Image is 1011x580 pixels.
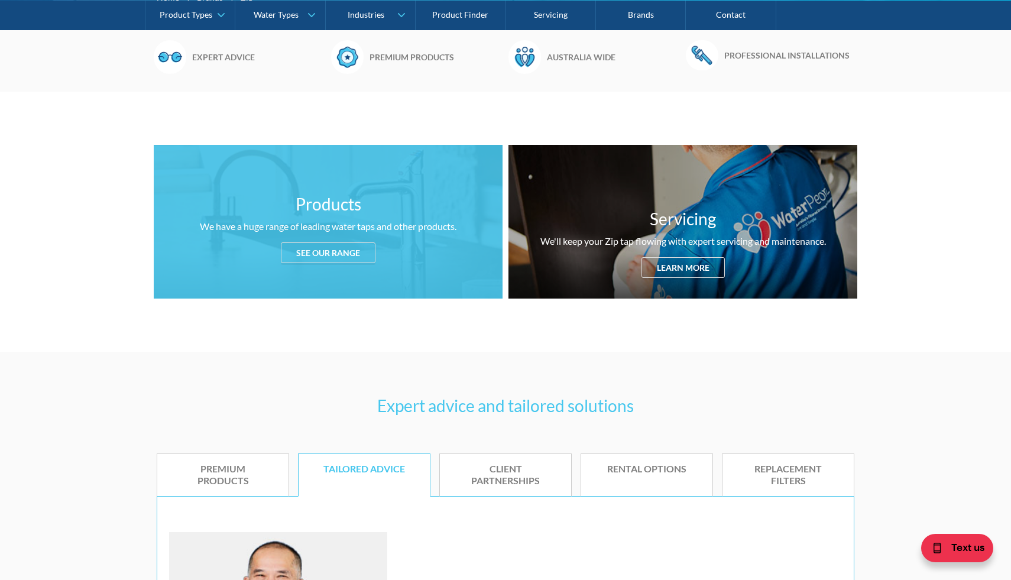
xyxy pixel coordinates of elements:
h6: Expert advice [192,51,325,63]
h3: Expert advice and tailored solutions [157,393,854,418]
h3: Products [296,192,361,216]
div: See our range [281,242,375,263]
h6: Premium products [370,51,503,63]
div: Replacement filters [740,463,836,488]
img: Wrench [686,40,718,70]
img: Glasses [154,40,186,73]
div: Client partnerships [458,463,553,488]
div: We have a huge range of leading water taps and other products. [200,219,456,234]
img: Badge [331,40,364,73]
a: ServicingWe'll keep your Zip tap flowing with expert servicing and maintenance.Learn more [508,145,857,299]
div: Industries [348,9,384,20]
div: Rental options [599,463,695,475]
div: Tailored advice [316,463,412,475]
img: Waterpeople Symbol [508,40,541,73]
div: We'll keep your Zip tap flowing with expert servicing and maintenance. [540,234,826,248]
div: Water Types [254,9,299,20]
div: Learn more [641,257,725,278]
h6: Australia wide [547,51,680,63]
div: Product Types [160,9,212,20]
h6: Professional installations [724,49,857,61]
h3: Servicing [650,206,716,231]
iframe: podium webchat widget bubble [893,521,1011,580]
a: ProductsWe have a huge range of leading water taps and other products.See our range [154,145,503,299]
div: Premium products [175,463,271,488]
